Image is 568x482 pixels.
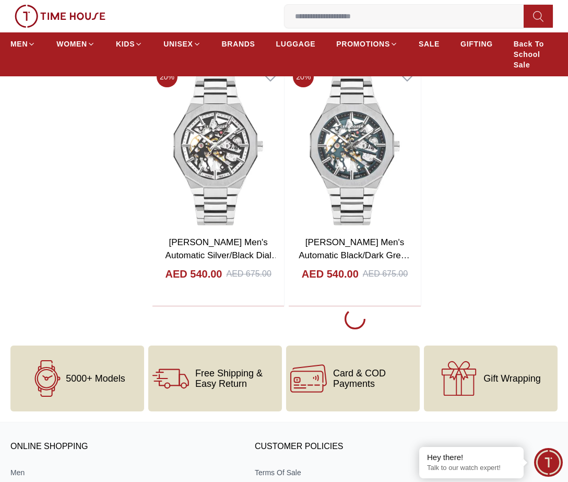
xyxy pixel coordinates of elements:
[165,267,222,281] h4: AED 540.00
[299,237,410,274] a: [PERSON_NAME] Men's Automatic Black/Dark Green Dial Watch - LC07906.090
[427,452,516,463] div: Hey there!
[483,373,541,384] span: Gift Wrapping
[255,467,476,478] a: Terms Of Sale
[534,448,563,477] div: Chat Widget
[152,62,284,229] img: Lee Cooper Men's Automatic Silver/Black Dial Watch - LC07906.350
[460,35,493,53] a: GIFTING
[363,268,408,280] div: AED 675.00
[10,39,28,49] span: MEN
[116,39,135,49] span: KIDS
[514,39,558,70] span: Back To School Sale
[56,39,87,49] span: WOMEN
[165,237,280,274] a: [PERSON_NAME] Men's Automatic Silver/Black Dial Watch - LC07906.350
[116,35,143,53] a: KIDS
[336,39,390,49] span: PROMOTIONS
[15,5,105,28] img: ...
[336,35,398,53] a: PROMOTIONS
[10,35,35,53] a: MEN
[10,439,232,455] h3: ONLINE SHOPPING
[333,368,416,389] span: Card & COD Payments
[222,39,255,49] span: BRANDS
[289,62,420,229] img: Lee Cooper Men's Automatic Black/Dark Green Dial Watch - LC07906.090
[195,368,278,389] span: Free Shipping & Easy Return
[302,267,359,281] h4: AED 540.00
[227,268,271,280] div: AED 675.00
[255,439,476,455] h3: CUSTOMER POLICIES
[276,39,316,49] span: LUGGAGE
[419,35,440,53] a: SALE
[56,35,95,53] a: WOMEN
[222,35,255,53] a: BRANDS
[293,66,314,87] span: 20 %
[163,35,200,53] a: UNISEX
[163,39,193,49] span: UNISEX
[460,39,493,49] span: GIFTING
[419,39,440,49] span: SALE
[66,373,125,384] span: 5000+ Models
[276,35,316,53] a: LUGGAGE
[10,467,232,478] a: Men
[427,464,516,473] p: Talk to our watch expert!
[157,66,177,87] span: 20 %
[514,35,558,74] a: Back To School Sale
